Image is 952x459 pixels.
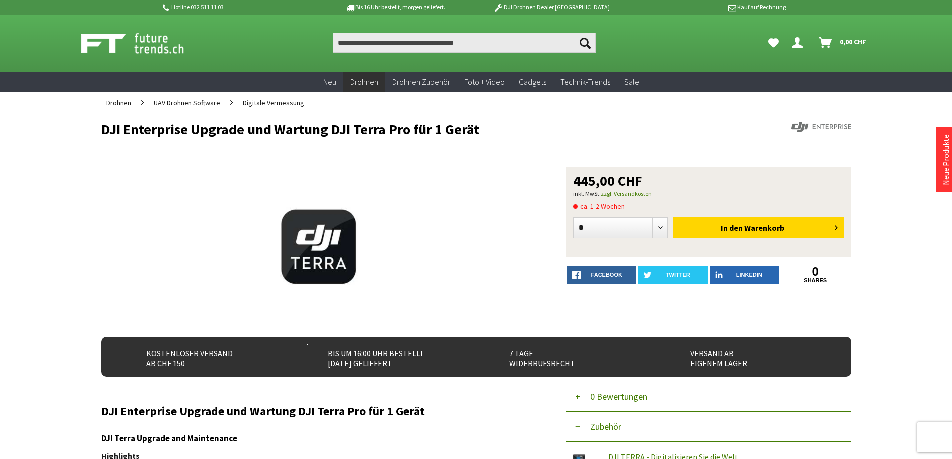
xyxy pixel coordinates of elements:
span: Gadgets [519,77,546,87]
a: Dein Konto [788,33,811,53]
a: UAV Drohnen Software [149,92,225,114]
div: Versand ab eigenem Lager [670,344,829,369]
a: Warenkorb [815,33,871,53]
input: Produkt, Marke, Kategorie, EAN, Artikelnummer… [333,33,596,53]
span: Drohnen [350,77,378,87]
img: DJI Enterprise Upgrade und Wartung DJI Terra Pro für 1 Gerät [192,167,446,327]
p: Kauf auf Rechnung [630,1,786,13]
a: Drohnen [101,92,136,114]
span: Sale [624,77,639,87]
a: Meine Favoriten [763,33,784,53]
h2: DJI Enterprise Upgrade und Wartung DJI Terra Pro für 1 Gerät [101,405,536,418]
p: DJI Drohnen Dealer [GEOGRAPHIC_DATA] [473,1,629,13]
div: Bis um 16:00 Uhr bestellt [DATE] geliefert [307,344,467,369]
span: UAV Drohnen Software [154,98,220,107]
p: Hotline 032 511 11 03 [161,1,317,13]
span: 0,00 CHF [840,34,866,50]
span: Digitale Vermessung [243,98,304,107]
a: Technik-Trends [553,72,617,92]
a: Drohnen Zubehör [385,72,457,92]
h3: DJI Terra Upgrade and Maintenance [101,432,536,445]
a: shares [781,277,850,284]
span: Technik-Trends [560,77,610,87]
span: Neu [323,77,336,87]
span: Drohnen [106,98,131,107]
p: Bis 16 Uhr bestellt, morgen geliefert. [317,1,473,13]
a: Gadgets [512,72,553,92]
a: Neue Produkte [941,134,951,185]
img: DJI Enterprise [791,122,851,132]
h1: DJI Enterprise Upgrade und Wartung DJI Terra Pro für 1 Gerät [101,122,701,137]
a: Neu [316,72,343,92]
div: Kostenloser Versand ab CHF 150 [126,344,286,369]
a: Sale [617,72,646,92]
button: Suchen [575,33,596,53]
a: Digitale Vermessung [238,92,309,114]
span: Drohnen Zubehör [392,77,450,87]
div: 7 Tage Widerrufsrecht [489,344,648,369]
a: Drohnen [343,72,385,92]
button: Zubehör [566,412,851,442]
a: 0 [781,266,850,277]
span: Foto + Video [464,77,505,87]
button: 0 Bewertungen [566,382,851,412]
a: Foto + Video [457,72,512,92]
img: Shop Futuretrends - zur Startseite wechseln [81,31,206,56]
span: DJI Enterprise Upgrade und Wartung DJI Terra Pro für 1 Gerät [565,169,767,178]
